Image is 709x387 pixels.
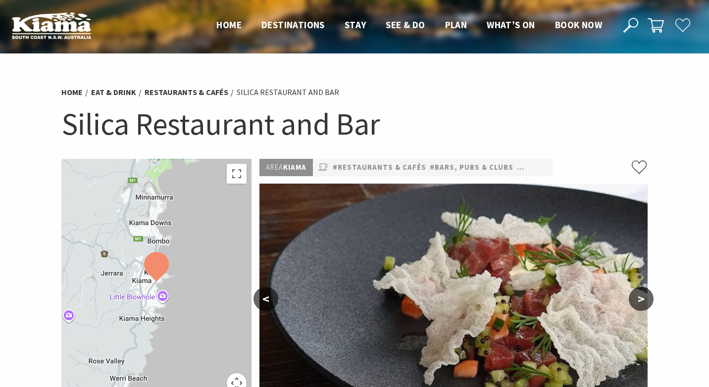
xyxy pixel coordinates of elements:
[206,17,612,34] nav: Main Menu
[261,19,325,31] span: Destinations
[12,12,91,39] img: Kiama Logo
[555,19,602,31] span: Book now
[333,161,426,174] a: #Restaurants & Cafés
[237,86,339,99] li: Silica Restaurant and Bar
[216,19,242,31] span: Home
[253,287,278,311] button: <
[266,162,283,172] span: Area
[227,164,247,184] button: Toggle fullscreen view
[345,19,366,31] span: Stay
[445,19,467,31] span: Plan
[61,87,83,97] a: Home
[487,19,535,31] span: What’s On
[430,161,513,174] a: #Bars, Pubs & Clubs
[145,87,228,97] a: Restaurants & Cafés
[61,104,648,144] h1: Silica Restaurant and Bar
[259,159,313,176] p: Kiama
[629,287,654,311] button: >
[91,87,136,97] a: Eat & Drink
[386,19,425,31] span: See & Do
